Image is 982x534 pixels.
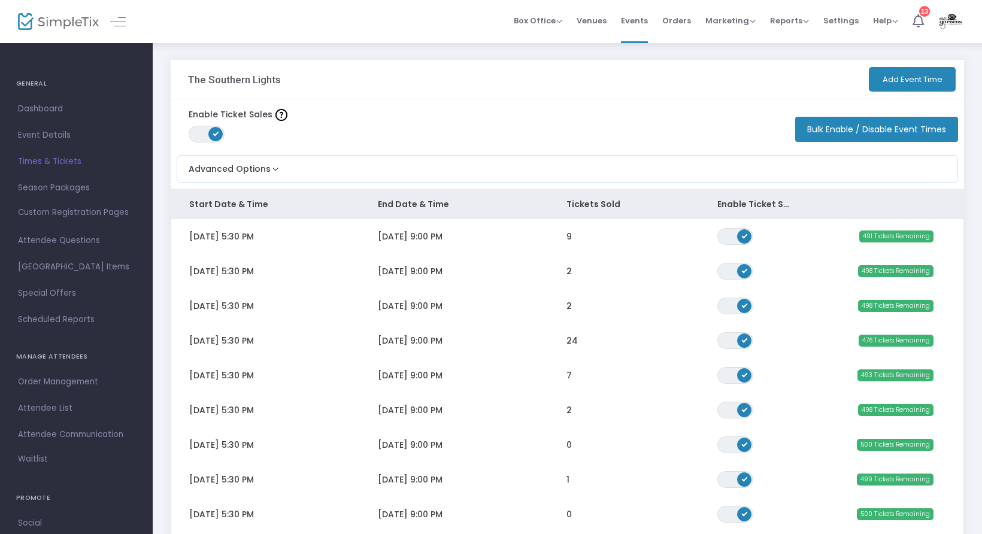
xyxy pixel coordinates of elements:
[858,404,933,416] span: 498 Tickets Remaining
[378,404,442,416] span: [DATE] 9:00 PM
[275,109,287,121] img: question-mark
[18,101,135,117] span: Dashboard
[378,230,442,242] span: [DATE] 9:00 PM
[189,404,254,416] span: [DATE] 5:30 PM
[742,406,748,412] span: ON
[858,265,933,277] span: 498 Tickets Remaining
[18,453,48,465] span: Waitlist
[857,439,933,451] span: 500 Tickets Remaining
[378,474,442,486] span: [DATE] 9:00 PM
[378,335,442,347] span: [DATE] 9:00 PM
[873,15,898,26] span: Help
[360,189,548,219] th: End Date & Time
[823,5,859,36] span: Settings
[859,230,933,242] span: 491 Tickets Remaining
[857,508,933,520] span: 500 Tickets Remaining
[189,108,287,121] label: Enable Ticket Sales
[770,15,809,26] span: Reports
[566,369,572,381] span: 7
[18,207,129,219] span: Custom Registration Pages
[16,72,137,96] h4: GENERAL
[18,259,135,275] span: [GEOGRAPHIC_DATA] Items
[699,189,813,219] th: Enable Ticket Sales
[742,441,748,447] span: ON
[188,74,281,86] h3: The Southern Lights
[213,131,219,136] span: ON
[742,510,748,516] span: ON
[378,300,442,312] span: [DATE] 9:00 PM
[795,117,958,142] button: Bulk Enable / Disable Event Times
[566,404,572,416] span: 2
[177,156,281,175] button: Advanced Options
[18,128,135,143] span: Event Details
[189,265,254,277] span: [DATE] 5:30 PM
[514,15,562,26] span: Box Office
[566,439,572,451] span: 0
[189,300,254,312] span: [DATE] 5:30 PM
[566,265,572,277] span: 2
[548,189,699,219] th: Tickets Sold
[18,400,135,416] span: Attendee List
[742,336,748,342] span: ON
[742,371,748,377] span: ON
[742,475,748,481] span: ON
[16,486,137,510] h4: PROMOTE
[189,508,254,520] span: [DATE] 5:30 PM
[189,335,254,347] span: [DATE] 5:30 PM
[869,67,956,92] button: Add Event Time
[742,267,748,273] span: ON
[189,439,254,451] span: [DATE] 5:30 PM
[621,5,648,36] span: Events
[566,508,572,520] span: 0
[18,154,135,169] span: Times & Tickets
[859,335,933,347] span: 476 Tickets Remaining
[18,180,135,196] span: Season Packages
[171,189,360,219] th: Start Date & Time
[18,312,135,327] span: Scheduled Reports
[18,233,135,248] span: Attendee Questions
[378,508,442,520] span: [DATE] 9:00 PM
[189,230,254,242] span: [DATE] 5:30 PM
[18,427,135,442] span: Attendee Communication
[705,15,756,26] span: Marketing
[18,374,135,390] span: Order Management
[566,300,572,312] span: 2
[919,6,930,17] div: 13
[378,369,442,381] span: [DATE] 9:00 PM
[858,300,933,312] span: 498 Tickets Remaining
[857,369,933,381] span: 493 Tickets Remaining
[742,302,748,308] span: ON
[577,5,607,36] span: Venues
[18,286,135,301] span: Special Offers
[18,515,135,531] span: Social
[566,335,578,347] span: 24
[16,345,137,369] h4: MANAGE ATTENDEES
[857,474,933,486] span: 499 Tickets Remaining
[742,232,748,238] span: ON
[662,5,691,36] span: Orders
[378,265,442,277] span: [DATE] 9:00 PM
[189,474,254,486] span: [DATE] 5:30 PM
[566,474,569,486] span: 1
[378,439,442,451] span: [DATE] 9:00 PM
[566,230,572,242] span: 9
[189,369,254,381] span: [DATE] 5:30 PM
